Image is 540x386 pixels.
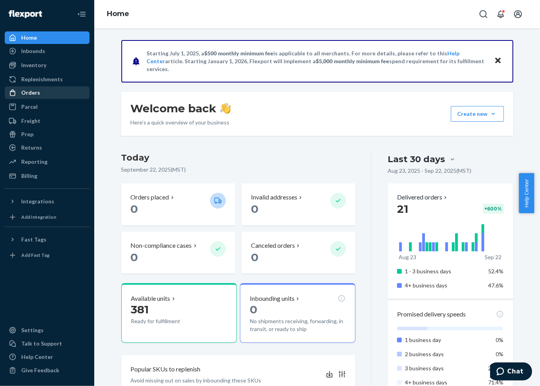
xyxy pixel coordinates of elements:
div: Add Fast Tag [21,252,49,258]
p: Invalid addresses [251,193,297,202]
p: 2 business days [405,350,482,358]
span: 0 [251,251,258,264]
p: Starting July 1, 2025, a is applicable to all merchants. For more details, please refer to this a... [147,49,487,73]
p: No shipments receiving, forwarding, in transit, or ready to ship [250,317,346,333]
button: Close Navigation [74,6,90,22]
span: $5,000 monthly minimum fee [316,58,390,64]
span: $500 monthly minimum fee [205,50,274,57]
a: Returns [5,141,90,154]
button: Talk to Support [5,337,90,350]
p: 1 - 3 business days [405,267,482,275]
button: Integrations [5,195,90,208]
div: Prep [21,130,33,138]
p: 3 business days [405,364,482,372]
button: Invalid addresses 0 [242,183,355,225]
a: Settings [5,324,90,337]
div: Settings [21,326,44,334]
div: Inventory [21,61,46,69]
span: 0% [496,351,504,357]
span: 52.4% [489,268,504,274]
div: + 600 % [483,204,504,214]
div: Replenishments [21,75,63,83]
span: 381 [131,303,149,316]
p: Avoid missing out on sales by inbounding these SKUs [131,377,262,384]
p: Inbounding units [250,294,295,303]
span: 47.6% [489,282,504,289]
a: Home [5,31,90,44]
span: 0 [251,202,258,216]
span: 0 [131,202,138,216]
h1: Welcome back [131,101,231,115]
div: Add Integration [21,214,56,220]
button: Close [493,55,503,67]
div: Freight [21,117,40,125]
span: 0% [496,337,504,343]
span: 28.6% [489,365,504,371]
p: Sep 22 [485,253,502,261]
p: Aug 23 [399,253,416,261]
p: Ready for fulfillment [131,317,204,325]
p: 4+ business days [405,282,482,289]
p: 1 business day [405,336,482,344]
div: Orders [21,89,40,97]
a: Prep [5,128,90,141]
div: Returns [21,144,42,152]
button: Create new [451,106,504,122]
p: Promised delivery speeds [397,310,466,319]
a: Replenishments [5,73,90,86]
span: Help Center [519,173,534,213]
button: Non-compliance cases 0 [121,232,235,274]
a: Orders [5,86,90,99]
span: 0 [250,303,257,316]
img: hand-wave emoji [220,103,231,114]
div: Talk to Support [21,340,62,348]
div: Give Feedback [21,366,59,374]
div: Fast Tags [21,236,46,243]
span: 21 [397,202,408,216]
button: Canceled orders 0 [242,232,355,274]
p: Aug 23, 2025 - Sep 22, 2025 ( MST ) [388,167,471,175]
a: Reporting [5,155,90,168]
a: Add Fast Tag [5,249,90,262]
p: Available units [131,294,170,303]
h3: Today [121,152,356,164]
a: Inbounds [5,45,90,57]
a: Home [107,9,129,18]
p: Canceled orders [251,241,295,250]
ol: breadcrumbs [101,3,135,26]
p: Non-compliance cases [131,241,192,250]
p: Here’s a quick overview of your business [131,119,231,126]
div: Help Center [21,353,53,361]
div: Parcel [21,103,38,111]
p: Popular SKUs to replenish [131,365,201,374]
iframe: Opens a widget where you can chat to one of our agents [490,362,532,382]
img: Flexport logo [9,10,42,18]
button: Inbounding units0No shipments receiving, forwarding, in transit, or ready to ship [240,283,355,343]
button: Available units381Ready for fulfillment [121,283,237,343]
a: Inventory [5,59,90,71]
button: Open Search Box [476,6,491,22]
button: Open notifications [493,6,509,22]
a: Billing [5,170,90,182]
p: Orders placed [131,193,169,202]
a: Freight [5,115,90,127]
a: Parcel [5,101,90,113]
div: Inbounds [21,47,45,55]
span: 71.4% [489,379,504,386]
p: September 22, 2025 ( MST ) [121,166,356,174]
span: 0 [131,251,138,264]
button: Delivered orders [397,193,448,202]
button: Orders placed 0 [121,183,235,225]
div: Home [21,34,37,42]
div: Last 30 days [388,153,445,165]
a: Add Integration [5,211,90,223]
button: Give Feedback [5,364,90,377]
a: Help Center [5,351,90,363]
div: Reporting [21,158,48,166]
button: Fast Tags [5,233,90,246]
button: Open account menu [510,6,526,22]
div: Billing [21,172,37,180]
div: Integrations [21,198,54,205]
